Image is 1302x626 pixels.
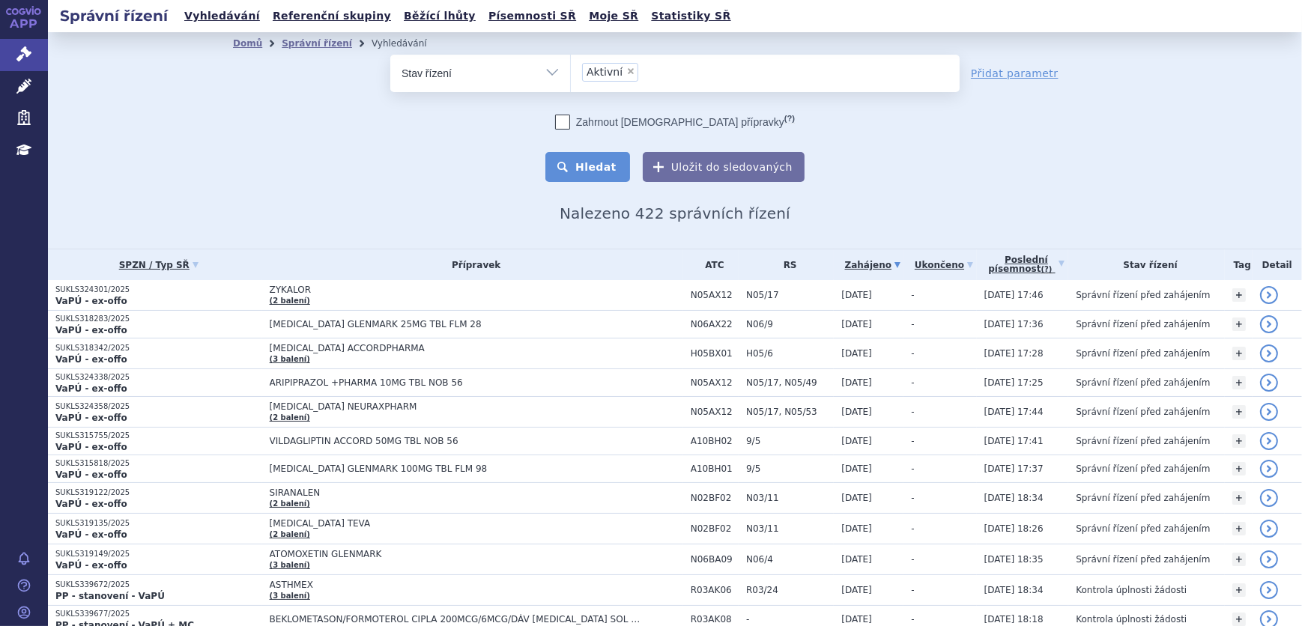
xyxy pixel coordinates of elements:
p: SUKLS319149/2025 [55,549,262,559]
span: [DATE] 17:37 [984,464,1044,474]
span: N02BF02 [691,493,739,503]
a: detail [1260,489,1278,507]
a: (2 balení) [270,297,310,305]
strong: VaPÚ - ex-offo [55,354,127,365]
abbr: (?) [1041,265,1053,274]
span: Správní řízení před zahájením [1076,348,1210,359]
strong: VaPÚ - ex-offo [55,499,127,509]
p: SUKLS318283/2025 [55,314,262,324]
span: - [911,290,914,300]
span: [DATE] 18:34 [984,493,1044,503]
span: Nalezeno 422 správních řízení [560,204,790,222]
th: Stav řízení [1068,249,1225,280]
span: R03AK08 [691,614,739,625]
span: Správní řízení před zahájením [1076,377,1210,388]
span: 9/5 [746,464,834,474]
span: ARIPIPRAZOL +PHARMA 10MG TBL NOB 56 [270,377,644,388]
span: [DATE] [841,614,872,625]
span: [MEDICAL_DATA] GLENMARK 25MG TBL FLM 28 [270,319,644,329]
span: - [911,319,914,329]
a: (2 balení) [270,499,310,508]
a: + [1232,491,1246,505]
span: [DATE] 17:46 [984,290,1044,300]
span: N05/17, N05/49 [746,377,834,388]
span: [DATE] 17:25 [984,377,1044,388]
a: + [1232,462,1246,475]
span: Správní řízení před zahájením [1076,290,1210,300]
span: N06BA09 [691,554,739,565]
th: RS [739,249,834,280]
span: H05BX01 [691,348,739,359]
th: Tag [1225,249,1253,280]
a: Zahájeno [841,255,903,276]
span: [DATE] 18:18 [984,614,1044,625]
p: SUKLS315755/2025 [55,431,262,441]
th: ATC [683,249,739,280]
span: VILDAGLIPTIN ACCORD 50MG TBL NOB 56 [270,436,644,446]
p: SUKLS339672/2025 [55,580,262,590]
a: detail [1260,550,1278,568]
a: + [1232,553,1246,566]
th: Přípravek [262,249,683,280]
span: [DATE] [841,523,872,534]
span: R03/24 [746,585,834,595]
strong: VaPÚ - ex-offo [55,413,127,423]
span: - [911,436,914,446]
span: [MEDICAL_DATA] GLENMARK 100MG TBL FLM 98 [270,464,644,474]
span: ASTHMEX [270,580,644,590]
a: detail [1260,315,1278,333]
span: [DATE] 17:28 [984,348,1044,359]
span: - [911,464,914,474]
span: Kontrola úplnosti žádosti [1076,585,1187,595]
a: Referenční skupiny [268,6,396,26]
span: Správní řízení před zahájením [1076,436,1210,446]
strong: VaPÚ - ex-offo [55,325,127,335]
span: [DATE] [841,464,872,474]
a: (2 balení) [270,530,310,538]
a: + [1232,376,1246,389]
a: detail [1260,286,1278,304]
span: × [626,67,635,76]
button: Uložit do sledovaných [643,152,805,182]
h2: Správní řízení [48,5,180,26]
p: SUKLS324338/2025 [55,372,262,383]
span: N03/11 [746,523,834,534]
span: N05/17, N05/53 [746,407,834,417]
span: [MEDICAL_DATA] TEVA [270,518,644,529]
a: (3 balení) [270,561,310,569]
th: Detail [1253,249,1302,280]
span: - [911,523,914,534]
span: - [911,554,914,565]
span: SIRANALEN [270,487,644,498]
span: Kontrola úplnosti žádosti [1076,614,1187,625]
a: detail [1260,520,1278,538]
p: SUKLS324358/2025 [55,401,262,412]
a: (2 balení) [270,413,310,422]
span: [DATE] [841,585,872,595]
strong: VaPÚ - ex-offo [55,469,127,480]
strong: VaPÚ - ex-offo [55,560,127,571]
span: Správní řízení před zahájením [1076,493,1210,503]
a: Vyhledávání [180,6,264,26]
span: A10BH02 [691,436,739,446]
strong: VaPÚ - ex-offo [55,296,127,306]
span: [MEDICAL_DATA] NEURAXPHARM [270,401,644,412]
span: Správní řízení před zahájením [1076,554,1210,565]
span: BEKLOMETASON/FORMOTEROL CIPLA 200MCG/6MCG/DÁV [MEDICAL_DATA] SOL PSS 1X120DÁV [270,614,644,625]
a: Běžící lhůty [399,6,480,26]
span: N05AX12 [691,407,739,417]
span: Správní řízení před zahájením [1076,464,1210,474]
a: + [1232,405,1246,419]
span: N06/4 [746,554,834,565]
span: N06AX22 [691,319,739,329]
a: detail [1260,432,1278,450]
a: + [1232,288,1246,302]
span: [DATE] [841,348,872,359]
strong: VaPÚ - ex-offo [55,442,127,452]
a: (3 balení) [270,355,310,363]
a: detail [1260,403,1278,421]
a: Domů [233,38,262,49]
p: SUKLS318342/2025 [55,343,262,353]
p: SUKLS339677/2025 [55,609,262,619]
a: SPZN / Typ SŘ [55,255,262,276]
